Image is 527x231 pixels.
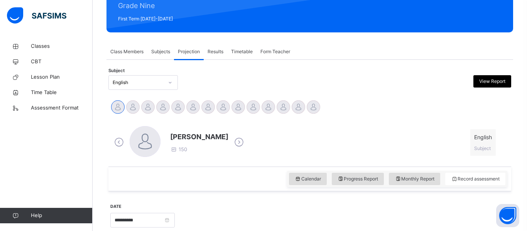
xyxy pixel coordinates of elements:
span: Record assessment [451,175,500,182]
span: Lesson Plan [31,73,93,81]
span: Class Members [110,48,144,55]
span: Time Table [31,89,93,96]
span: Classes [31,42,93,50]
span: Assessment Format [31,104,93,112]
span: Results [208,48,223,55]
button: Open asap [496,204,519,227]
span: Progress Report [338,175,378,182]
span: Monthly Report [395,175,434,182]
span: CBT [31,58,93,66]
span: View Report [479,78,505,85]
span: Subjects [151,48,170,55]
label: Date [110,204,122,210]
span: Subject [474,145,491,151]
span: Form Teacher [260,48,290,55]
img: safsims [7,7,66,24]
span: Help [31,212,92,219]
span: Timetable [231,48,253,55]
div: English [113,79,164,86]
span: [PERSON_NAME] [170,132,228,142]
span: Projection [178,48,200,55]
span: Calendar [295,175,321,182]
span: Subject [108,67,125,74]
span: 150 [170,146,187,152]
span: English [474,133,492,141]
